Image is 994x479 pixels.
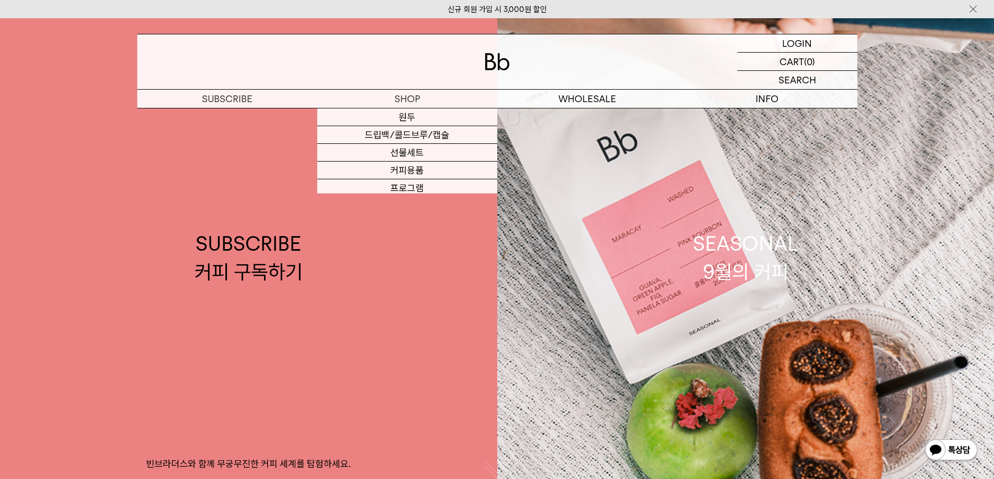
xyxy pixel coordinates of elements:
[804,53,815,70] p: (0)
[137,90,317,108] a: SUBSCRIBE
[779,71,816,89] p: SEARCH
[317,144,497,162] a: 선물세트
[317,90,497,108] a: SHOP
[317,126,497,144] a: 드립백/콜드브루/캡슐
[317,162,497,179] a: 커피용품
[693,230,798,285] div: SEASONAL 9월의 커피
[485,53,510,70] img: 로고
[780,53,804,70] p: CART
[195,230,303,285] div: SUBSCRIBE 커피 구독하기
[782,34,812,52] p: LOGIN
[924,438,978,463] img: 카카오톡 채널 1:1 채팅 버튼
[448,5,547,14] a: 신규 회원 가입 시 3,000원 할인
[317,179,497,197] a: 프로그램
[677,90,857,108] p: INFO
[317,108,497,126] a: 원두
[737,34,857,53] a: LOGIN
[737,53,857,71] a: CART (0)
[497,90,677,108] p: WHOLESALE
